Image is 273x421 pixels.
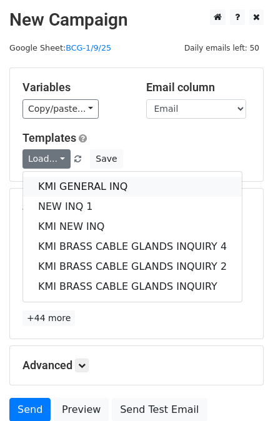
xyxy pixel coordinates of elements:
[90,149,122,169] button: Save
[9,9,264,31] h2: New Campaign
[180,43,264,52] a: Daily emails left: 50
[146,81,251,94] h5: Email column
[23,177,242,197] a: KMI GENERAL INQ
[23,277,242,297] a: KMI BRASS CABLE GLANDS INQUIRY
[22,149,71,169] a: Load...
[23,197,242,217] a: NEW INQ 1
[22,359,251,372] h5: Advanced
[22,131,76,144] a: Templates
[66,43,111,52] a: BCG-1/9/25
[23,257,242,277] a: KMI BRASS CABLE GLANDS INQUIRY 2
[22,81,127,94] h5: Variables
[180,41,264,55] span: Daily emails left: 50
[23,217,242,237] a: KMI NEW INQ
[211,361,273,421] iframe: Chat Widget
[22,310,75,326] a: +44 more
[23,237,242,257] a: KMI BRASS CABLE GLANDS INQUIRY 4
[22,99,99,119] a: Copy/paste...
[9,43,111,52] small: Google Sheet:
